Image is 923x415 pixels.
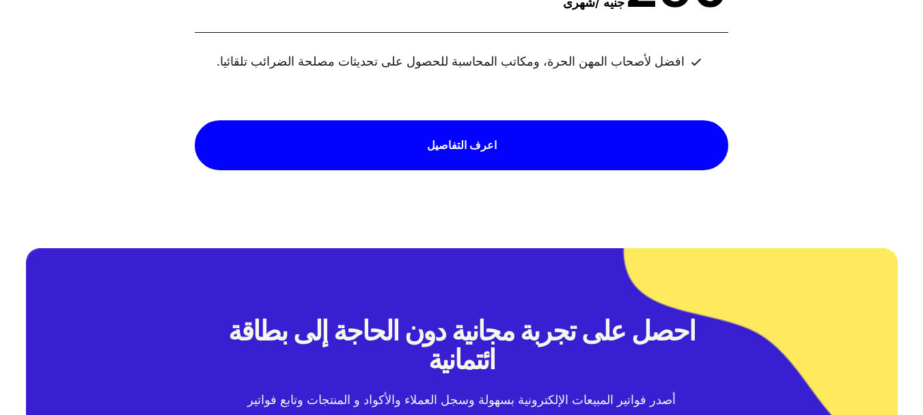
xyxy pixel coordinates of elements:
a: اعرف التفاصيل [195,120,728,170]
span: افضل لأصحاب المهن الحرة، ومكاتب المحاسبة للحصول على تحديثات مصلحة الضرائب تلقائيا. [217,49,685,75]
h4: احصل على تجربة مجانية دون الحاجة إلى بطاقة ائتمانية [213,317,710,374]
span: اعرف التفاصيل [427,133,497,158]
